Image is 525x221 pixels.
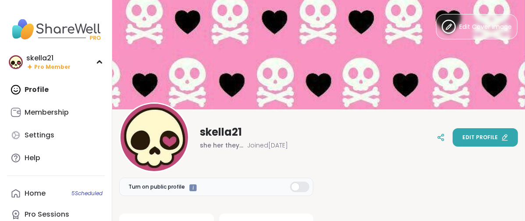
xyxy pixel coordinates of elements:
span: Turn on public profile [128,183,185,191]
button: Edit profile [453,128,518,147]
span: Edit Cover Image [459,22,512,32]
span: she her they them [200,141,244,150]
div: Home [25,189,46,198]
span: skella21 [200,125,242,139]
button: Edit Cover Image [436,14,518,39]
span: Joined [DATE] [247,141,288,150]
span: Pro Member [34,63,71,71]
span: Edit profile [462,133,498,141]
div: Membership [25,108,69,117]
div: skella21 [26,53,71,63]
span: 5 Scheduled [71,190,103,197]
a: Home5Scheduled [7,183,105,204]
img: ShareWell Nav Logo [7,14,105,45]
img: skella21 [121,104,188,171]
div: Help [25,153,40,163]
a: Settings [7,125,105,146]
a: Help [7,147,105,168]
iframe: Spotlight [189,184,197,192]
img: skella21 [9,55,23,69]
div: Settings [25,130,54,140]
a: Membership [7,102,105,123]
div: Pro Sessions [25,210,69,219]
